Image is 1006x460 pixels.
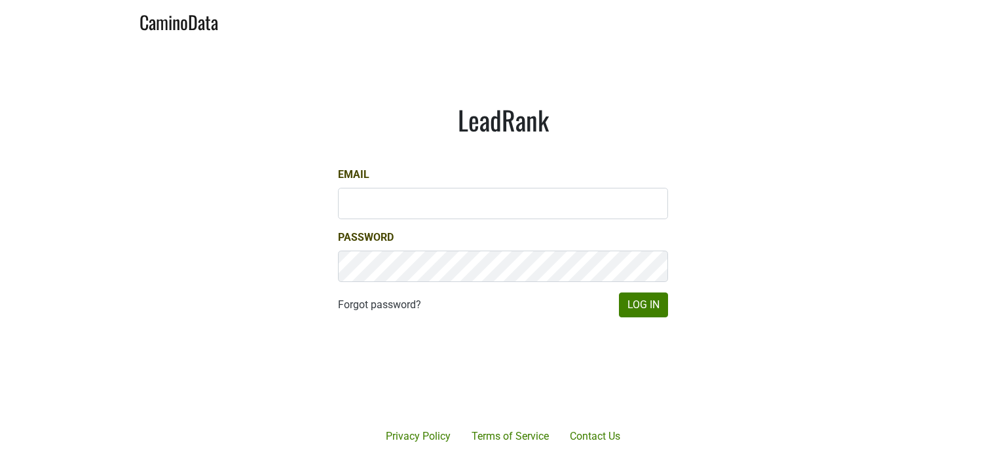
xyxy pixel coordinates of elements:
[375,423,461,450] a: Privacy Policy
[461,423,559,450] a: Terms of Service
[619,292,668,317] button: Log In
[338,297,421,313] a: Forgot password?
[338,104,668,135] h1: LeadRank
[559,423,631,450] a: Contact Us
[140,5,218,36] a: CaminoData
[338,167,369,183] label: Email
[338,230,394,245] label: Password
